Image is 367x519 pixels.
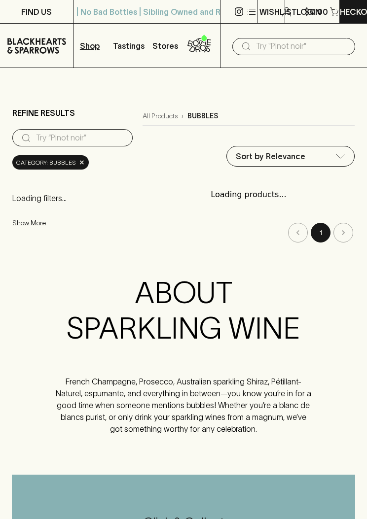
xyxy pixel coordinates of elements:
[182,111,183,121] p: ›
[296,6,321,18] p: Login
[12,107,75,119] p: Refine Results
[227,146,354,166] div: Sort by Relevance
[152,40,178,52] p: Stores
[55,376,312,435] p: French Champagne, Prosecco, Australian sparkling Shiraz, Pétillant-Naturel, espumante, and everyt...
[16,158,76,168] span: Category: bubbles
[256,38,347,54] input: Try "Pinot noir"
[143,179,355,210] div: Loading products...
[147,24,183,68] a: Stores
[110,24,147,68] a: Tastings
[80,40,100,52] p: Shop
[79,157,85,168] span: ×
[304,6,328,18] p: $0.00
[187,111,218,121] p: bubbles
[143,223,355,242] nav: pagination navigation
[21,6,52,18] p: FIND US
[311,223,330,242] button: page 1
[12,213,142,233] button: Show More
[36,130,125,146] input: Try “Pinot noir”
[55,275,312,346] h2: ABOUT SPARKLING WINE
[12,192,133,204] p: Loading filters...
[113,40,145,52] p: Tastings
[74,24,110,68] button: Shop
[236,150,305,162] p: Sort by Relevance
[143,111,178,121] a: All Products
[259,6,297,18] p: Wishlist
